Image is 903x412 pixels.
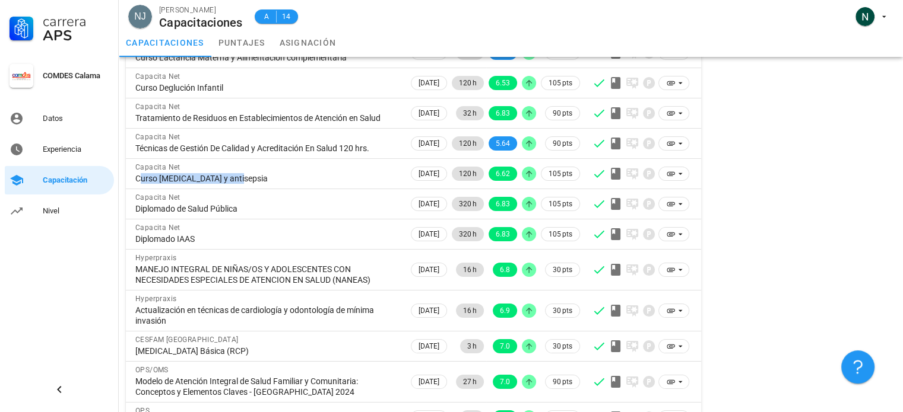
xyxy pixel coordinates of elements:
[459,136,477,151] span: 120 h
[500,304,510,318] span: 6.9
[135,223,180,232] span: Capacita Net
[463,375,477,389] span: 27 h
[500,263,510,277] span: 6.8
[135,203,399,214] div: Diplomado de Salud Pública
[459,227,477,241] span: 320 h
[459,167,477,181] span: 120 h
[119,28,211,57] a: capacitaciones
[135,103,180,111] span: Capacita Net
[553,107,572,119] span: 90 pts
[281,11,291,23] span: 14
[135,366,169,374] span: OPS/OMS
[159,16,243,29] div: Capacitaciones
[459,197,477,211] span: 320 h
[419,167,439,180] span: [DATE]
[496,227,510,241] span: 6.83
[549,168,572,180] span: 105 pts
[135,264,399,285] div: MANEJO INTEGRAL DE NIÑAS/OS Y ADOLESCENTES CON NECESIDADES ESPECIALES DE ATENCION EN SALUD (NANEAS)
[419,76,439,90] span: [DATE]
[553,305,572,317] span: 30 pts
[135,336,239,344] span: CESFAM [GEOGRAPHIC_DATA]
[135,163,180,171] span: Capacita Net
[496,197,510,211] span: 6.83
[43,175,109,185] div: Capacitación
[5,197,114,225] a: Nivel
[135,193,180,202] span: Capacita Net
[500,339,510,353] span: 7.0
[135,295,176,303] span: Hyperpraxis
[553,138,572,149] span: 90 pts
[135,346,399,356] div: [MEDICAL_DATA] Básica (RCP)
[419,375,439,388] span: [DATE]
[273,28,344,57] a: asignación
[43,71,109,81] div: COMDES Calama
[135,376,399,397] div: Modelo de Atención Integral de Salud Familiar y Comunitaria: Conceptos y Elementos Claves - [GEOG...
[128,5,152,28] div: avatar
[135,82,399,93] div: Curso Deglución Infantil
[135,133,180,141] span: Capacita Net
[463,304,477,318] span: 16 h
[463,106,477,120] span: 32 h
[419,228,439,241] span: [DATE]
[553,264,572,276] span: 30 pts
[135,52,399,63] div: Curso Lactancia Materna y Alimentación complementaria
[549,77,572,89] span: 105 pts
[135,113,399,123] div: Tratamiento de Residuos en Establecimientos de Atención en Salud
[43,14,109,28] div: Carrera
[159,4,243,16] div: [PERSON_NAME]
[262,11,271,23] span: A
[553,340,572,352] span: 30 pts
[5,135,114,164] a: Experiencia
[419,263,439,276] span: [DATE]
[419,340,439,353] span: [DATE]
[419,137,439,150] span: [DATE]
[419,107,439,120] span: [DATE]
[496,76,510,90] span: 6.53
[5,104,114,133] a: Datos
[467,339,477,353] span: 3 h
[549,198,572,210] span: 105 pts
[43,145,109,154] div: Experiencia
[43,28,109,43] div: APS
[496,106,510,120] span: 6.83
[135,305,399,326] div: Actualización en técnicas de cardiología y odontología de mínima invasión
[459,76,477,90] span: 120 h
[135,173,399,184] div: Curso [MEDICAL_DATA] y antisepsia
[43,206,109,216] div: Nivel
[856,7,875,26] div: avatar
[135,234,399,244] div: Diplomado IAAS
[135,143,399,154] div: Técnicas de Gestión De Calidad y Acreditación En Salud 120 hrs.
[549,228,572,240] span: 105 pts
[211,28,273,57] a: puntajes
[135,254,176,262] span: Hyperpraxis
[500,375,510,389] span: 7.0
[496,136,510,151] span: 5.64
[419,197,439,210] span: [DATE]
[43,114,109,123] div: Datos
[463,263,477,277] span: 16 h
[419,304,439,317] span: [DATE]
[5,166,114,194] a: Capacitación
[496,167,510,181] span: 6.62
[553,376,572,388] span: 90 pts
[135,72,180,81] span: Capacita Net
[134,5,146,28] span: NJ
